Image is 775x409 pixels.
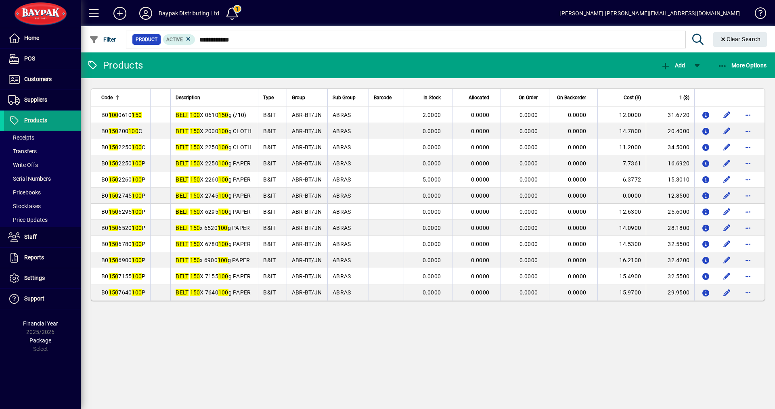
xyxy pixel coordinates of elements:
[263,128,276,134] span: B&IT
[24,35,39,41] span: Home
[4,289,81,309] a: Support
[292,241,322,247] span: ABR-BT/JN
[292,225,322,231] span: ABR-BT/JN
[568,144,586,150] span: 0.0000
[8,217,48,223] span: Price Updates
[136,35,157,44] span: Product
[109,192,119,199] em: 150
[190,144,200,150] em: 150
[721,157,733,170] button: Edit
[24,117,47,123] span: Products
[24,76,52,82] span: Customers
[8,134,34,141] span: Receipts
[597,107,646,123] td: 12.0000
[176,257,250,263] span: x 6900 g PAPER
[218,112,228,118] em: 150
[568,128,586,134] span: 0.0000
[721,173,733,186] button: Edit
[519,128,538,134] span: 0.0000
[374,93,392,102] span: Barcode
[23,320,58,327] span: Financial Year
[4,28,81,48] a: Home
[741,254,754,267] button: More options
[646,284,694,300] td: 29.9500
[713,32,767,47] button: Clear
[333,128,351,134] span: ABRAS
[132,209,142,215] em: 100
[409,93,448,102] div: In Stock
[4,268,81,288] a: Settings
[519,112,538,118] span: 0.0000
[292,144,322,150] span: ABR-BT/JN
[646,139,694,155] td: 34.5000
[176,241,251,247] span: X 6780 g PAPER
[597,188,646,204] td: 0.0000
[89,36,116,43] span: Filter
[721,286,733,299] button: Edit
[471,192,490,199] span: 0.0000
[471,144,490,150] span: 0.0000
[646,236,694,252] td: 32.5500
[519,225,538,231] span: 0.0000
[597,204,646,220] td: 12.6300
[109,144,119,150] em: 150
[741,205,754,218] button: More options
[101,160,145,167] span: B0 2250 P
[292,93,305,102] span: Group
[597,236,646,252] td: 14.5300
[721,109,733,121] button: Edit
[471,112,490,118] span: 0.0000
[218,257,228,263] em: 100
[721,189,733,202] button: Edit
[190,192,200,199] em: 150
[423,257,441,263] span: 0.0000
[109,160,119,167] em: 150
[218,176,228,183] em: 100
[554,93,593,102] div: On Backorder
[24,254,44,261] span: Reports
[469,93,489,102] span: Allocated
[292,93,323,102] div: Group
[568,273,586,280] span: 0.0000
[263,192,276,199] span: B&IT
[176,273,189,280] em: BELT
[597,284,646,300] td: 15.9700
[176,289,189,296] em: BELT
[646,188,694,204] td: 12.8500
[109,176,119,183] em: 150
[333,209,351,215] span: ABRAS
[423,225,441,231] span: 0.0000
[176,273,251,280] span: X 7155 g PAPER
[423,176,441,183] span: 5.0000
[471,241,490,247] span: 0.0000
[423,144,441,150] span: 0.0000
[506,93,545,102] div: On Order
[132,257,142,263] em: 100
[176,160,251,167] span: X 2250 g PAPER
[176,160,189,167] em: BELT
[101,289,145,296] span: B0 7640 P
[661,62,685,69] span: Add
[519,160,538,167] span: 0.0000
[568,257,586,263] span: 0.0000
[8,162,38,168] span: Write Offs
[176,209,189,215] em: BELT
[24,96,47,103] span: Suppliers
[107,6,133,21] button: Add
[597,171,646,188] td: 6.3772
[292,160,322,167] span: ABR-BT/JN
[101,209,145,215] span: B0 6295 P
[333,93,356,102] span: Sub Group
[471,273,490,280] span: 0.0000
[519,289,538,296] span: 0.0000
[132,289,142,296] em: 100
[8,203,41,209] span: Stocktakes
[333,289,351,296] span: ABRAS
[132,225,142,231] em: 100
[218,241,228,247] em: 100
[333,273,351,280] span: ABRAS
[4,213,81,227] a: Price Updates
[132,273,142,280] em: 100
[190,176,200,183] em: 150
[292,257,322,263] span: ABR-BT/JN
